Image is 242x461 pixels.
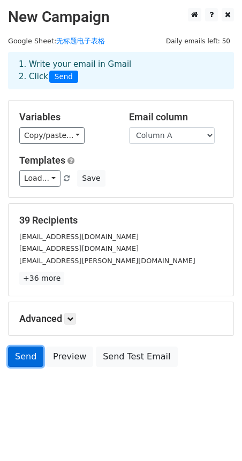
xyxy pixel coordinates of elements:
div: 1. Write your email in Gmail 2. Click [11,58,231,83]
a: Templates [19,155,65,166]
a: Load... [19,170,61,187]
small: [EMAIL_ADDRESS][PERSON_NAME][DOMAIN_NAME] [19,257,195,265]
a: Daily emails left: 50 [162,37,234,45]
a: Send Test Email [96,347,177,367]
small: [EMAIL_ADDRESS][DOMAIN_NAME] [19,233,139,241]
a: Preview [46,347,93,367]
iframe: Chat Widget [188,410,242,461]
a: Send [8,347,43,367]
div: 聊天小组件 [188,410,242,461]
h5: 39 Recipients [19,214,223,226]
h2: New Campaign [8,8,234,26]
span: Send [49,71,78,83]
a: 无标题电子表格 [56,37,105,45]
h5: Email column [129,111,223,123]
h5: Advanced [19,313,223,325]
a: +36 more [19,272,64,285]
button: Save [77,170,105,187]
a: Copy/paste... [19,127,85,144]
span: Daily emails left: 50 [162,35,234,47]
small: [EMAIL_ADDRESS][DOMAIN_NAME] [19,244,139,252]
small: Google Sheet: [8,37,105,45]
h5: Variables [19,111,113,123]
